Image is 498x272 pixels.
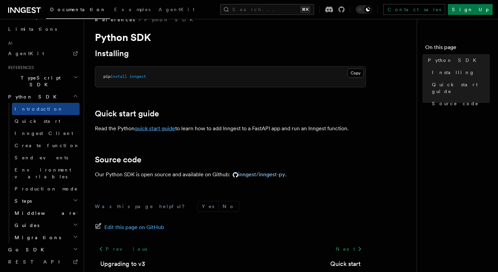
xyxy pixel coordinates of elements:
span: install [110,74,127,79]
span: Middleware [12,210,76,217]
span: AgentKit [8,51,44,56]
a: REST API [5,256,80,268]
a: Inngest Client [12,127,80,139]
a: Examples [110,2,154,18]
span: Installing [432,69,475,76]
span: References [5,65,34,70]
span: REST API [8,259,66,265]
button: Copy [348,69,364,77]
a: Sign Up [448,4,493,15]
span: Python SDK [428,57,480,64]
span: Create function [15,143,80,148]
a: Source code [95,155,141,164]
div: Python SDK [5,103,80,244]
a: Quick start [12,115,80,127]
button: Python SDK [5,91,80,103]
span: Production mode [15,186,78,191]
a: Upgrading to v3 [100,259,145,269]
span: Environment variables [15,167,71,179]
button: Steps [12,195,80,207]
p: Read the Python to learn how to add Inngest to a FastAPI app and run an Inngest function. [95,124,366,133]
a: Production mode [12,183,80,195]
a: Create function [12,139,80,152]
span: Guides [12,222,39,229]
a: Limitations [5,23,80,35]
span: Migrations [12,234,61,241]
a: Edit this page on GitHub [95,223,164,232]
a: Environment variables [12,164,80,183]
a: AgentKit [154,2,199,18]
p: Was this page helpful? [95,203,189,210]
a: Source code [429,97,490,110]
a: Quick start guide [429,78,490,97]
a: Quick start [330,259,360,269]
p: Our Python SDK is open source and available on Github: . [95,170,366,179]
span: Examples [114,7,150,12]
span: Python SDK [5,93,61,100]
button: Yes [198,201,218,211]
span: Inngest Client [15,131,73,136]
span: Steps [12,198,32,204]
a: Previous [95,243,151,255]
a: Send events [12,152,80,164]
a: Installing [95,49,129,58]
span: References [95,16,135,23]
span: Go SDK [5,246,48,253]
span: Source code [432,100,479,107]
button: Search...⌘K [220,4,314,15]
button: Toggle dark mode [356,5,372,14]
button: Guides [12,219,80,231]
a: Quick start guide [95,109,159,118]
span: Edit this page on GitHub [104,223,164,232]
a: Introduction [12,103,80,115]
h1: Python SDK [95,31,366,43]
span: Send events [15,155,68,160]
a: Contact sales [383,4,445,15]
span: AgentKit [159,7,194,12]
span: pip [103,74,110,79]
a: AgentKit [5,47,80,60]
a: quick start guide [134,125,175,132]
a: Next [332,243,366,255]
kbd: ⌘K [300,6,310,13]
a: Documentation [46,2,110,19]
a: Python SDK [144,16,197,23]
button: Middleware [12,207,80,219]
span: Documentation [50,7,106,12]
span: Quick start guide [432,81,490,95]
a: inngest/inngest-py [230,171,285,178]
span: Introduction [15,106,63,112]
button: Go SDK [5,244,80,256]
button: TypeScript SDK [5,72,80,91]
button: Migrations [12,231,80,244]
a: Installing [429,66,490,78]
span: Quick start [15,118,60,124]
h4: On this page [425,43,490,54]
span: AI [5,41,13,46]
button: No [219,201,239,211]
a: Python SDK [425,54,490,66]
span: inngest [129,74,146,79]
span: Limitations [8,26,57,32]
span: TypeScript SDK [5,74,73,88]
